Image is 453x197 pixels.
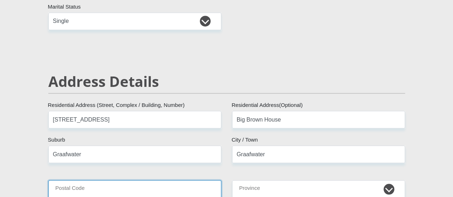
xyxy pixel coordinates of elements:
[48,146,221,163] input: Suburb
[232,146,405,163] input: City
[48,73,405,90] h2: Address Details
[232,111,405,128] input: Address line 2 (Optional)
[48,111,221,128] input: Valid residential address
